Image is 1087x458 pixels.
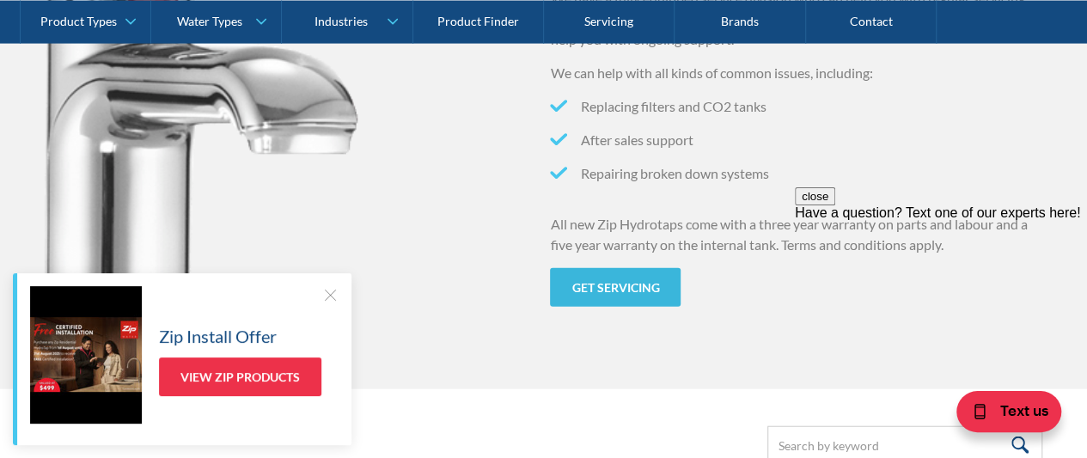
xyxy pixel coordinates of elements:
p: We can help with all kinds of common issues, including: [550,63,1050,83]
li: Replacing filters and CO2 tanks [550,96,1050,117]
h5: Zip Install Offer [159,323,277,349]
li: Repairing broken down systems [550,163,1050,184]
li: After sales support [550,130,1050,150]
div: Water Types [177,14,242,28]
img: Zip Install Offer [30,286,142,424]
p: All new Zip Hydrotaps come with a three year warranty on parts and labour and a five year warrant... [550,214,1050,255]
div: Industries [314,14,367,28]
a: Get servicing [550,268,681,307]
a: View Zip Products [159,357,321,396]
iframe: podium webchat widget prompt [795,187,1087,394]
iframe: podium webchat widget bubble [915,372,1087,458]
div: Product Types [40,14,117,28]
